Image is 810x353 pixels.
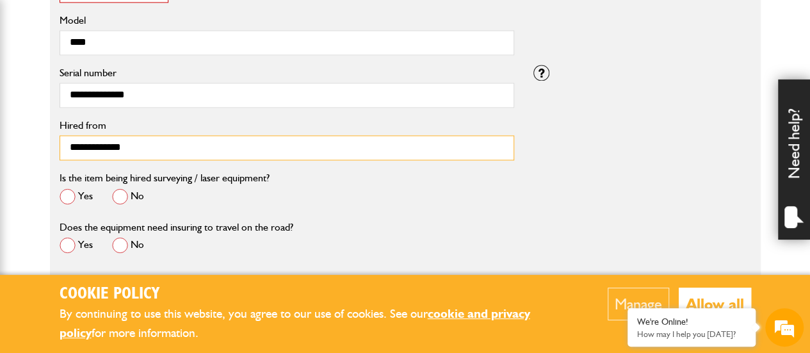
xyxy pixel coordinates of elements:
[637,316,746,327] div: We're Online!
[60,15,514,26] label: Model
[60,306,530,341] a: cookie and privacy policy
[60,188,93,204] label: Yes
[60,237,93,253] label: Yes
[60,68,514,78] label: Serial number
[60,173,270,183] label: Is the item being hired surveying / laser equipment?
[778,79,810,240] div: Need help?
[679,288,751,320] button: Allow all
[60,304,569,343] p: By continuing to use this website, you agree to our use of cookies. See our for more information.
[174,270,232,287] em: Start Chat
[608,288,669,320] button: Manage
[60,120,514,131] label: Hired from
[60,284,569,304] h2: Cookie Policy
[17,156,234,185] input: Enter your email address
[67,72,215,88] div: Chat with us now
[112,188,144,204] label: No
[17,232,234,277] textarea: Type your message and hit 'Enter'
[112,237,144,253] label: No
[210,6,241,37] div: Minimize live chat window
[17,119,234,147] input: Enter your last name
[17,194,234,222] input: Enter your phone number
[22,71,54,89] img: d_20077148190_company_1631870298795_20077148190
[60,222,293,232] label: Does the equipment need insuring to travel on the road?
[637,329,746,339] p: How may I help you today?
